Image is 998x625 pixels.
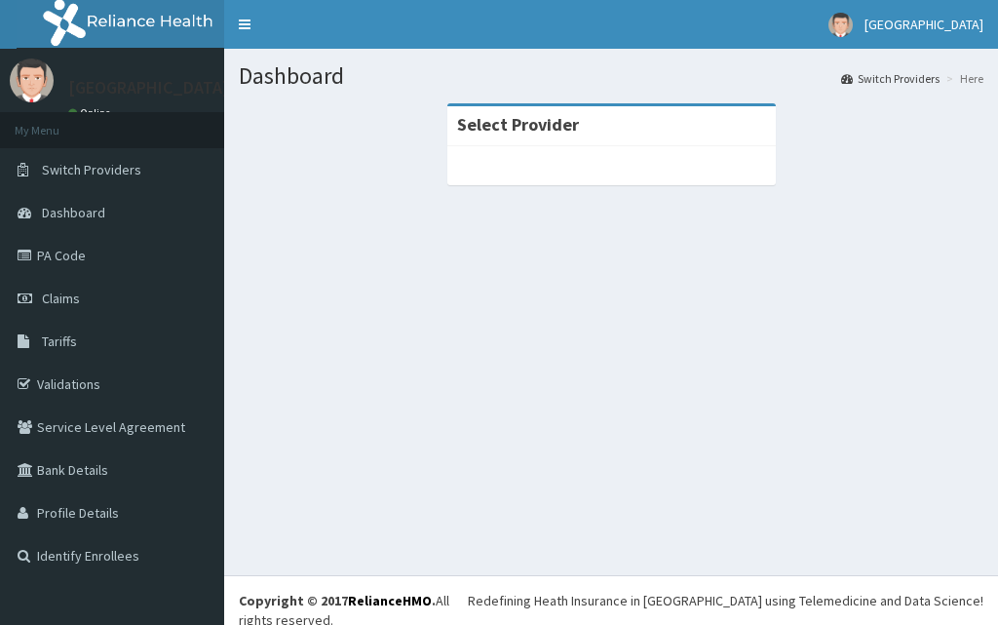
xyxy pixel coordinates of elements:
[42,332,77,350] span: Tariffs
[348,592,432,609] a: RelianceHMO
[239,63,983,89] h1: Dashboard
[239,592,436,609] strong: Copyright © 2017 .
[42,161,141,178] span: Switch Providers
[841,70,940,87] a: Switch Providers
[468,591,983,610] div: Redefining Heath Insurance in [GEOGRAPHIC_DATA] using Telemedicine and Data Science!
[941,70,983,87] li: Here
[10,59,54,102] img: User Image
[68,106,115,120] a: Online
[864,16,983,33] span: [GEOGRAPHIC_DATA]
[457,113,579,136] strong: Select Provider
[68,79,229,97] p: [GEOGRAPHIC_DATA]
[42,290,80,307] span: Claims
[828,13,853,37] img: User Image
[42,204,105,221] span: Dashboard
